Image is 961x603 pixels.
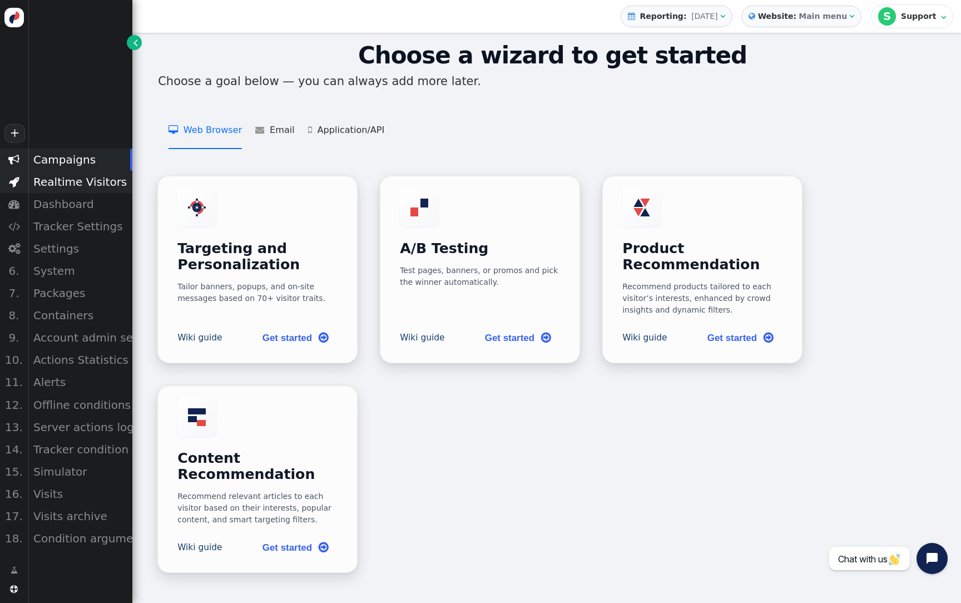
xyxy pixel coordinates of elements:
[158,39,947,73] h1: Choose a wizard to get started
[127,35,142,50] a: 
[177,332,222,344] a: Wiki guide
[319,329,328,346] span: 
[255,125,270,134] span: 
[158,73,947,91] p: Choose a goal below — you can always add more later.
[764,329,773,346] span: 
[28,260,132,282] div: System
[799,12,847,21] b: Main menu
[755,11,799,22] b: Website:
[720,12,725,20] span: 
[4,124,24,143] a: +
[319,539,328,556] span: 
[11,565,18,576] span: 
[169,125,184,134] span: 
[28,304,132,327] div: Containers
[28,483,132,505] div: Visits
[4,8,24,27] img: logo-icon.svg
[28,327,132,349] div: Account admin settings
[253,535,338,560] a: Get started
[28,149,132,171] div: Campaigns
[878,7,896,25] div: S
[28,461,132,483] div: Simulator
[749,11,755,22] span: 
[901,12,939,21] div: Support
[10,585,18,593] span: 
[9,176,19,187] span: 
[28,193,132,215] div: Dashboard
[28,416,132,438] div: Server actions log
[177,491,338,526] div: Recommend relevant articles to each visitor based on their interests, popular content, and smart ...
[691,12,717,21] span: [DATE]
[255,111,294,149] li: Email
[622,332,667,344] a: Wiki guide
[28,394,132,416] div: Offline conditions
[188,199,206,216] img: actions.svg
[133,37,138,48] span: 
[177,241,338,273] h3: Targeting and Personalization
[28,349,132,371] div: Actions Statistics
[400,332,444,344] a: Wiki guide
[28,282,132,304] div: Packages
[28,505,132,527] div: Visits archive
[28,550,132,572] div: Condition search word
[28,171,132,193] div: Realtime Visitors
[3,560,26,580] a: 
[169,111,242,149] li: Web Browser
[633,199,651,216] img: products_recom.svg
[177,281,338,304] div: Tailor banners, popups, and on-site messages based on 70+ visitor traits.
[177,451,338,483] h3: Content Recommendation
[28,238,132,260] div: Settings
[849,12,854,20] span: 
[308,111,384,149] li: Application/API
[28,438,132,461] div: Tracker condition state
[622,281,782,316] div: Recommend products tailored to each visitor’s interests, enhanced by crowd insights and dynamic f...
[622,241,782,273] h3: Product Recommendation
[410,199,428,216] img: ab.svg
[188,408,206,426] img: articles_recom.svg
[308,125,318,134] span: 
[541,329,551,346] span: 
[628,12,635,20] span: 
[28,215,132,238] div: Tracker Settings
[8,199,19,210] span: 
[28,371,132,393] div: Alerts
[637,12,688,21] b: Reporting:
[941,13,946,21] span: 
[253,325,338,350] a: Get started
[8,154,19,165] span: 
[400,241,560,257] h3: A/B Testing
[8,221,20,232] span: 
[475,325,560,350] a: Get started
[28,527,132,550] div: Condition argument strength
[8,243,20,254] span: 
[698,325,782,350] a: Get started
[177,541,222,554] a: Wiki guide
[400,265,560,288] div: Test pages, banners, or promos and pick the winner automatically.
